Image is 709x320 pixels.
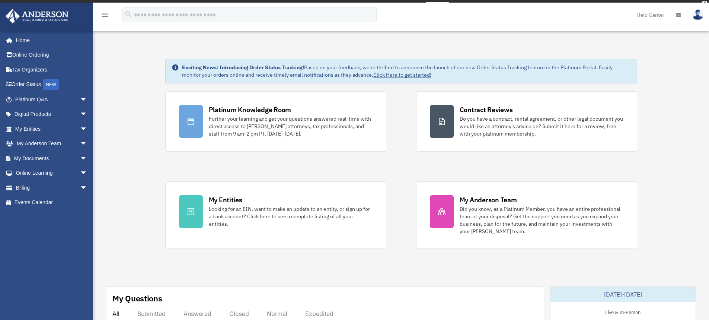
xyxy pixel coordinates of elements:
[5,62,99,77] a: Tax Organizers
[209,115,373,137] div: Further your learning and get your questions answered real-time with direct access to [PERSON_NAM...
[183,310,211,317] div: Answered
[267,310,287,317] div: Normal
[692,9,703,20] img: User Pic
[3,9,71,23] img: Anderson Advisors Platinum Portal
[209,195,242,205] div: My Entities
[165,91,386,152] a: Platinum Knowledge Room Further your learning and get your questions answered real-time with dire...
[416,181,637,249] a: My Anderson Team Did you know, as a Platinum Member, you have an entire professional team at your...
[550,287,696,302] div: [DATE]-[DATE]
[599,308,646,316] div: Live & In-Person
[5,48,99,63] a: Online Ordering
[373,72,431,78] a: Click Here to get started!
[5,180,99,195] a: Billingarrow_drop_down
[165,181,386,249] a: My Entities Looking for an EIN, want to make an update to an entity, or sign up for a bank accoun...
[209,205,373,228] div: Looking for an EIN, want to make an update to an entity, or sign up for a bank account? Click her...
[460,105,513,114] div: Contract Reviews
[182,64,304,71] strong: Exciting News: Introducing Order Status Tracking!
[80,92,95,107] span: arrow_drop_down
[80,180,95,196] span: arrow_drop_down
[5,92,99,107] a: Platinum Q&Aarrow_drop_down
[100,13,109,19] a: menu
[209,105,291,114] div: Platinum Knowledge Room
[112,293,162,304] div: My Questions
[5,107,99,122] a: Digital Productsarrow_drop_down
[426,2,449,11] a: survey
[5,166,99,181] a: Online Learningarrow_drop_down
[5,77,99,92] a: Order StatusNEW
[5,121,99,136] a: My Entitiesarrow_drop_down
[5,195,99,210] a: Events Calendar
[80,107,95,122] span: arrow_drop_down
[5,136,99,151] a: My Anderson Teamarrow_drop_down
[460,205,623,235] div: Did you know, as a Platinum Member, you have an entire professional team at your disposal? Get th...
[305,310,333,317] div: Expedited
[460,195,517,205] div: My Anderson Team
[260,2,423,11] div: Get a chance to win 6 months of Platinum for free just by filling out this
[137,310,166,317] div: Submitted
[5,33,95,48] a: Home
[43,79,59,90] div: NEW
[416,91,637,152] a: Contract Reviews Do you have a contract, rental agreement, or other legal document you would like...
[702,1,707,6] div: close
[80,121,95,137] span: arrow_drop_down
[80,166,95,181] span: arrow_drop_down
[100,10,109,19] i: menu
[80,151,95,166] span: arrow_drop_down
[80,136,95,152] span: arrow_drop_down
[229,310,249,317] div: Closed
[460,115,623,137] div: Do you have a contract, rental agreement, or other legal document you would like an attorney's ad...
[124,10,132,18] i: search
[112,310,119,317] div: All
[5,151,99,166] a: My Documentsarrow_drop_down
[182,64,631,79] div: Based on your feedback, we're thrilled to announce the launch of our new Order Status Tracking fe...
